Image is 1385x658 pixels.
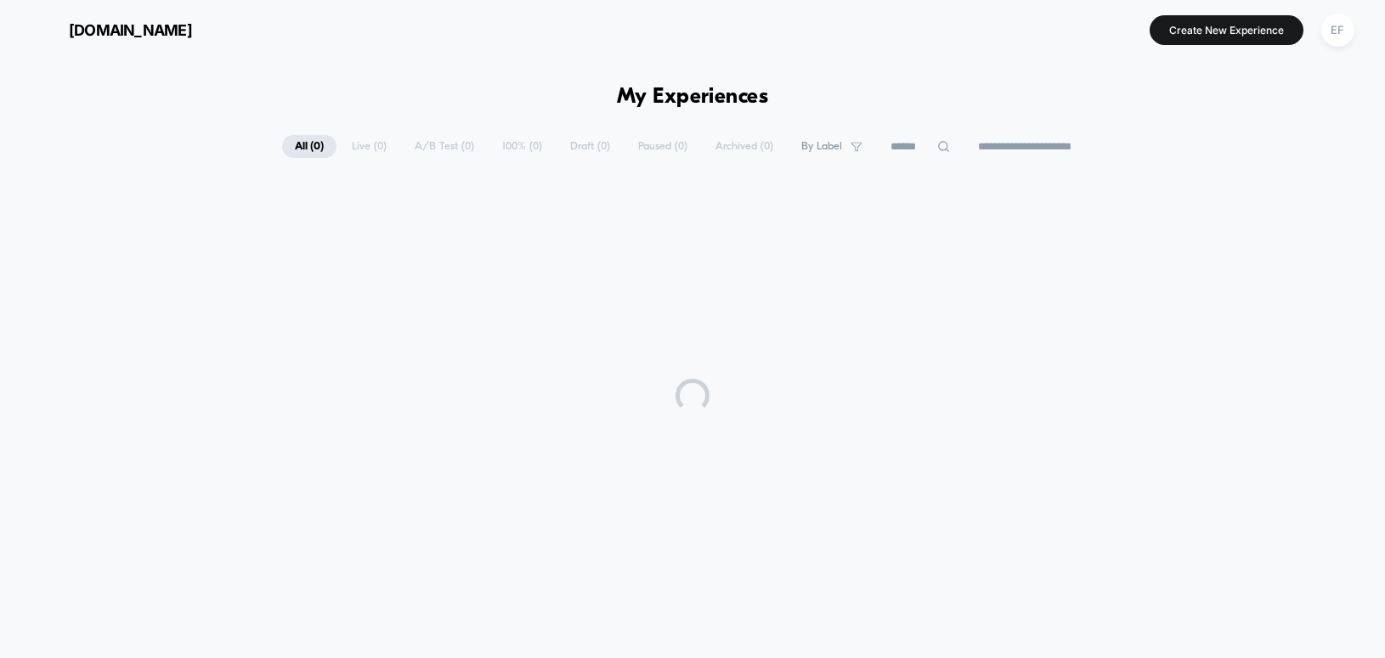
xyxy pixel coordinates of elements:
button: EF [1316,13,1360,48]
button: Create New Experience [1150,15,1303,45]
span: By Label [801,140,842,153]
span: [DOMAIN_NAME] [69,21,192,39]
div: EF [1321,14,1354,47]
span: All ( 0 ) [282,135,336,158]
button: [DOMAIN_NAME] [25,16,197,43]
h1: My Experiences [617,85,769,110]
